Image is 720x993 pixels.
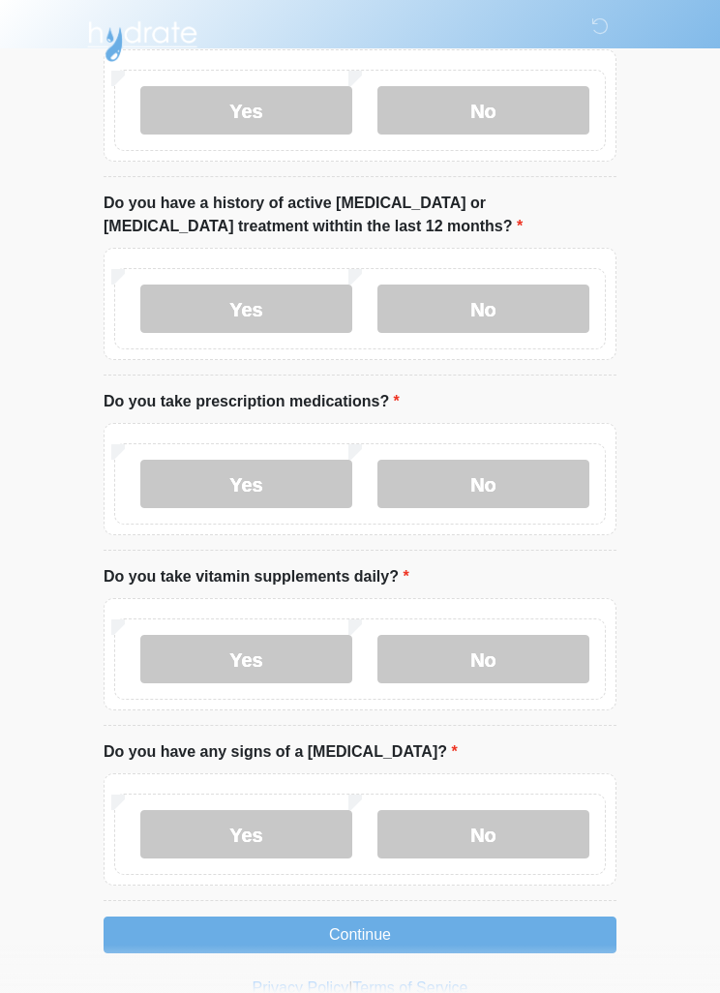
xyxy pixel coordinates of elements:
label: No [377,86,589,135]
img: Hydrate IV Bar - Chandler Logo [84,15,200,63]
label: Do you have a history of active [MEDICAL_DATA] or [MEDICAL_DATA] treatment withtin the last 12 mo... [104,192,616,238]
label: Yes [140,460,352,508]
button: Continue [104,917,616,953]
label: No [377,635,589,683]
label: Yes [140,810,352,858]
label: Do you take prescription medications? [104,390,400,413]
label: No [377,285,589,333]
label: Do you have any signs of a [MEDICAL_DATA]? [104,740,458,764]
label: Do you take vitamin supplements daily? [104,565,409,588]
label: Yes [140,86,352,135]
label: No [377,460,589,508]
label: Yes [140,635,352,683]
label: Yes [140,285,352,333]
label: No [377,810,589,858]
